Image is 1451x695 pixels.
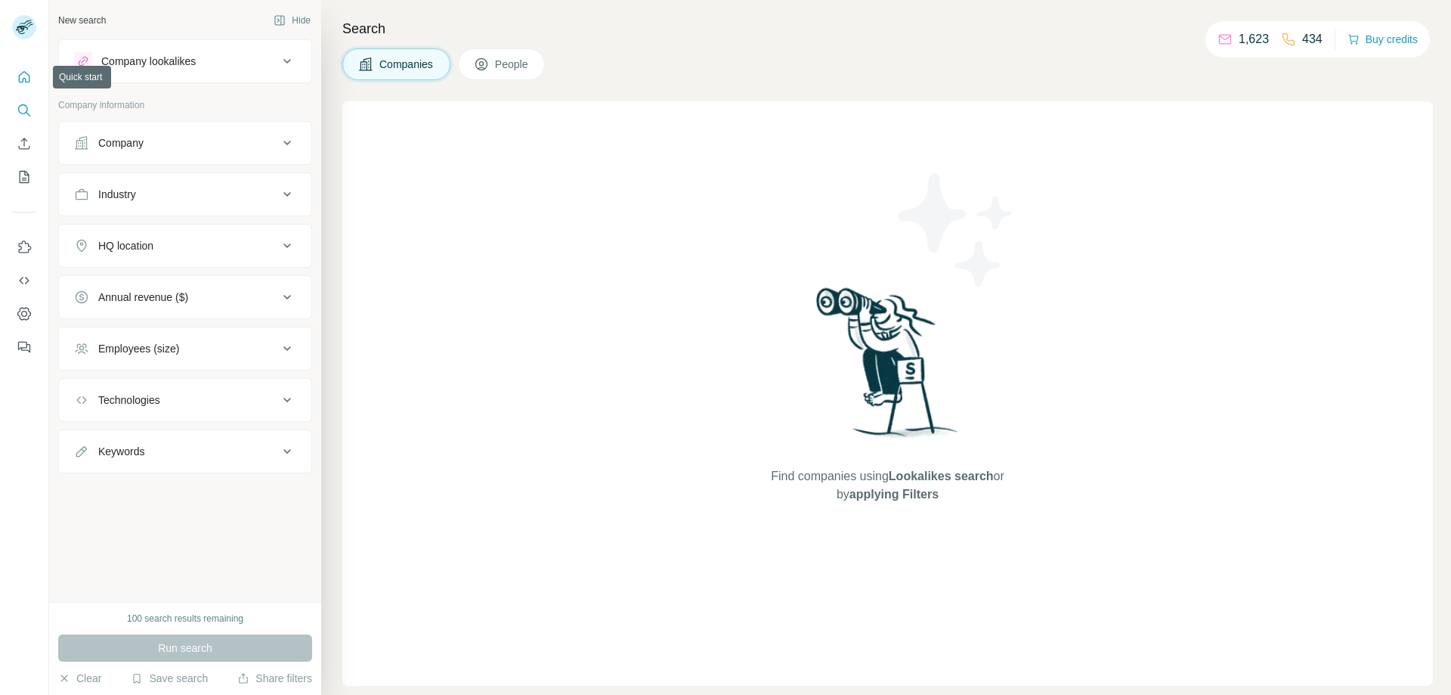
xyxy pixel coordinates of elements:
[59,228,311,264] button: HQ location
[59,330,311,367] button: Employees (size)
[263,9,321,32] button: Hide
[809,284,967,452] img: Surfe Illustration - Woman searching with binoculars
[889,470,994,482] span: Lookalikes search
[1239,30,1269,48] p: 1,623
[59,382,311,418] button: Technologies
[1302,30,1323,48] p: 434
[98,238,153,253] div: HQ location
[12,64,36,91] button: Quick start
[12,300,36,327] button: Dashboard
[59,433,311,470] button: Keywords
[131,671,208,686] button: Save search
[59,279,311,315] button: Annual revenue ($)
[12,234,36,261] button: Use Surfe on LinkedIn
[342,18,1433,39] h4: Search
[58,671,101,686] button: Clear
[59,176,311,213] button: Industry
[12,334,36,361] button: Feedback
[12,267,36,294] button: Use Surfe API
[12,130,36,157] button: Enrich CSV
[379,57,435,72] span: Companies
[59,125,311,161] button: Company
[495,57,530,72] span: People
[58,14,106,27] div: New search
[98,341,179,356] div: Employees (size)
[101,54,196,69] div: Company lookalikes
[58,98,312,112] p: Company information
[127,612,243,625] div: 100 search results remaining
[849,488,939,501] span: applying Filters
[98,392,160,408] div: Technologies
[59,43,311,79] button: Company lookalikes
[766,467,1008,504] span: Find companies using or by
[12,97,36,124] button: Search
[237,671,312,686] button: Share filters
[1347,29,1418,50] button: Buy credits
[888,162,1024,298] img: Surfe Illustration - Stars
[98,187,136,202] div: Industry
[98,290,188,305] div: Annual revenue ($)
[12,163,36,191] button: My lists
[98,135,144,150] div: Company
[98,444,144,459] div: Keywords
